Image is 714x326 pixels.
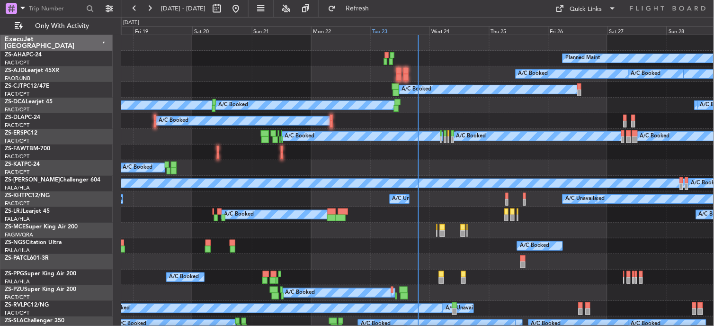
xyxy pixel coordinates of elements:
a: FALA/HLA [5,247,30,254]
div: A/C Unavailable [393,192,432,206]
div: A/C Booked [169,270,199,284]
button: Only With Activity [10,18,103,34]
button: Quick Links [551,1,621,16]
a: FACT/CPT [5,122,29,129]
div: A/C Booked [456,129,486,144]
span: ZS-SLA [5,318,24,324]
span: ZS-LRJ [5,208,23,214]
span: ZS-AJD [5,68,25,73]
div: Wed 24 [429,26,489,35]
a: ZS-PZUSuper King Air 200 [5,287,76,292]
a: ZS-KHTPC12/NG [5,193,50,199]
a: FALA/HLA [5,216,30,223]
a: ZS-PPGSuper King Air 200 [5,271,76,277]
div: A/C Booked [518,67,548,81]
div: Tue 23 [370,26,429,35]
div: A/C Booked [285,129,314,144]
span: ZS-DLA [5,115,25,120]
a: ZS-SLAChallenger 350 [5,318,64,324]
a: FAGM/QRA [5,231,33,238]
button: Refresh [323,1,380,16]
div: A/C Booked [640,129,670,144]
div: A/C Booked [123,161,152,175]
span: Only With Activity [25,23,100,29]
a: ZS-ERSPC12 [5,130,37,136]
a: ZS-DCALearjet 45 [5,99,53,105]
a: ZS-FAWTBM-700 [5,146,50,152]
span: ZS-DCA [5,99,26,105]
a: FACT/CPT [5,153,29,160]
a: ZS-[PERSON_NAME]Challenger 604 [5,177,100,183]
a: FACT/CPT [5,294,29,301]
div: Mon 22 [311,26,370,35]
span: ZS-PZU [5,287,24,292]
a: ZS-DLAPC-24 [5,115,40,120]
a: ZS-NGSCitation Ultra [5,240,62,245]
a: ZS-RVLPC12/NG [5,302,49,308]
a: FACT/CPT [5,59,29,66]
span: ZS-CJT [5,83,23,89]
span: ZS-[PERSON_NAME] [5,177,60,183]
a: FACT/CPT [5,137,29,145]
div: A/C Booked [159,114,188,128]
div: A/C Booked [520,239,550,253]
span: ZS-PAT [5,255,23,261]
a: ZS-CJTPC12/47E [5,83,49,89]
span: Refresh [338,5,377,12]
a: FAOR/JNB [5,75,30,82]
span: ZS-PPG [5,271,24,277]
div: A/C Booked [285,286,315,300]
span: ZS-ERS [5,130,24,136]
span: ZS-NGS [5,240,26,245]
span: ZS-AHA [5,52,26,58]
span: ZS-KHT [5,193,25,199]
span: ZS-RVL [5,302,24,308]
span: ZS-KAT [5,162,24,167]
a: FACT/CPT [5,200,29,207]
span: ZS-MCE [5,224,26,230]
a: FACT/CPT [5,169,29,176]
a: FACT/CPT [5,309,29,317]
div: Thu 25 [489,26,548,35]
span: ZS-FAW [5,146,26,152]
div: A/C Unavailable [446,301,485,316]
a: ZS-MCESuper King Air 200 [5,224,78,230]
div: A/C Unavailable [565,192,605,206]
div: A/C Booked [218,98,248,112]
div: A/C Booked [224,208,254,222]
div: A/C Booked [631,67,661,81]
div: A/C Booked [402,82,432,97]
a: FACT/CPT [5,106,29,113]
a: ZS-AHAPC-24 [5,52,42,58]
a: FALA/HLA [5,278,30,285]
span: [DATE] - [DATE] [161,4,205,13]
div: Quick Links [570,5,602,14]
input: Trip Number [29,1,83,16]
a: ZS-PATCL601-3R [5,255,49,261]
div: Sat 20 [192,26,251,35]
a: FACT/CPT [5,91,29,98]
a: ZS-KATPC-24 [5,162,40,167]
a: ZS-AJDLearjet 45XR [5,68,59,73]
div: [DATE] [123,19,139,27]
div: Sun 21 [252,26,311,35]
div: Fri 19 [133,26,192,35]
a: FALA/HLA [5,184,30,191]
div: Sat 27 [607,26,667,35]
div: Planned Maint [565,51,600,65]
div: Fri 26 [548,26,607,35]
a: ZS-LRJLearjet 45 [5,208,50,214]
